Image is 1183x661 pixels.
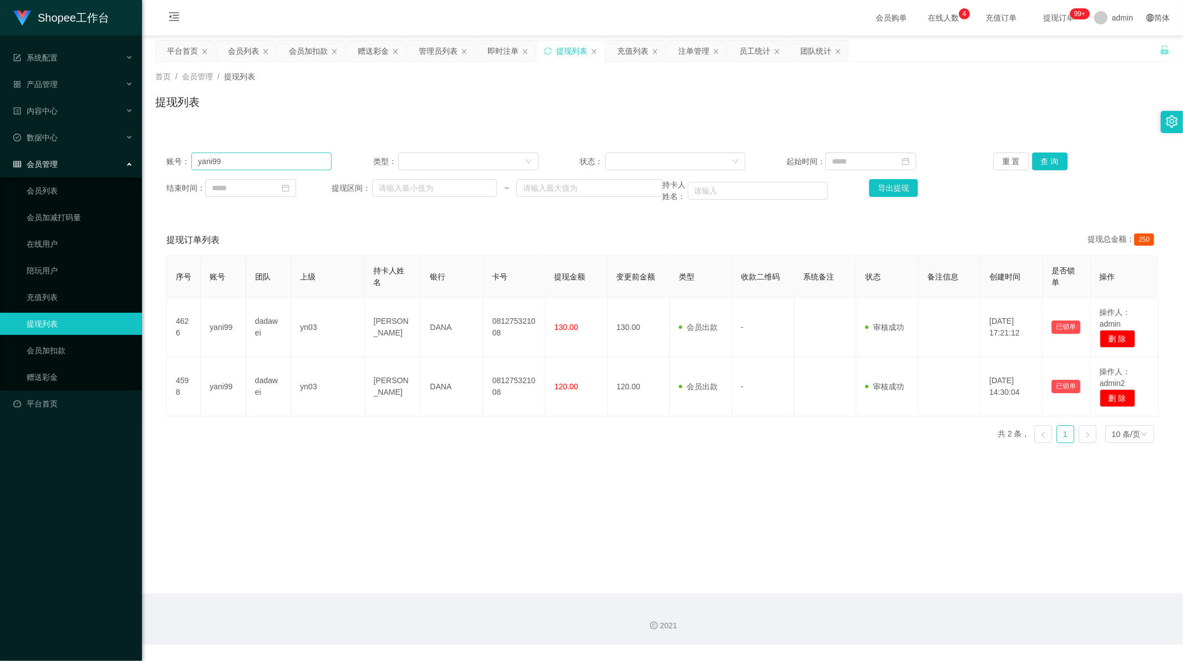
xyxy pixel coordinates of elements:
li: 1 [1057,425,1074,443]
span: 收款二维码 [741,272,780,281]
span: 卡号 [493,272,508,281]
span: 提现订单 [1038,14,1080,22]
i: 图标: appstore-o [13,80,21,88]
a: 1 [1057,426,1074,443]
td: dadawei [246,298,292,357]
input: 请输入 [688,182,828,200]
button: 已锁单 [1052,380,1080,393]
span: 上级 [300,272,316,281]
div: 提现列表 [556,40,587,62]
span: 状态： [580,156,605,167]
div: 赠送彩金 [358,40,389,62]
span: 会员管理 [13,160,58,169]
span: 产品管理 [13,80,58,89]
td: 120.00 [608,357,670,416]
input: 请输入最小值为 [372,179,497,197]
i: 图标: right [1084,431,1091,438]
a: Shopee工作台 [13,13,109,22]
span: 130.00 [555,323,578,332]
span: 账号 [210,272,225,281]
td: dadawei [246,357,292,416]
i: 图标: close [774,48,780,55]
span: 变更前金额 [617,272,656,281]
i: 图标: check-circle-o [13,134,21,141]
td: DANA [421,357,483,416]
td: DANA [421,298,483,357]
button: 已锁单 [1052,321,1080,334]
button: 删 除 [1100,330,1135,348]
p: 4 [963,8,967,19]
a: 在线用户 [27,233,133,255]
i: 图标: unlock [1160,45,1170,55]
div: 充值列表 [617,40,648,62]
i: 图标: close [522,48,529,55]
span: 账号： [166,156,191,167]
a: 会员加扣款 [27,339,133,362]
i: 图标: close [262,48,269,55]
span: - [741,323,744,332]
span: 审核成功 [865,382,904,391]
span: 类型 [679,272,694,281]
span: 提现列表 [224,72,255,81]
td: yn03 [291,298,364,357]
div: 员工统计 [739,40,770,62]
span: 操作人：admin2 [1100,367,1131,388]
span: 操作 [1100,272,1115,281]
a: 充值列表 [27,286,133,308]
span: 系统备注 [803,272,834,281]
i: 图标: menu-fold [155,1,193,36]
i: 图标: down [732,158,739,166]
td: [PERSON_NAME] [365,357,422,416]
span: 会员出款 [679,382,718,391]
span: 系统配置 [13,53,58,62]
input: 请输入最大值为 [516,179,662,197]
sup: 283 [1070,8,1090,19]
span: / [175,72,177,81]
td: 4598 [167,357,201,416]
span: 数据中心 [13,133,58,142]
div: 注单管理 [678,40,709,62]
i: 图标: close [201,48,208,55]
span: 充值订单 [980,14,1022,22]
td: yn03 [291,357,364,416]
a: 会员列表 [27,180,133,202]
a: 陪玩用户 [27,260,133,282]
i: 图标: left [1040,431,1047,438]
span: 类型： [373,156,399,167]
input: 请输入 [191,152,332,170]
h1: 提现列表 [155,94,200,110]
span: 结束时间： [166,182,205,194]
td: 081275321008 [484,298,546,357]
i: 图标: close [461,48,468,55]
span: 提现区间： [332,182,372,194]
td: 4626 [167,298,201,357]
div: 团队统计 [800,40,831,62]
li: 下一页 [1079,425,1096,443]
span: 操作人：admin [1100,308,1131,328]
span: 提现订单列表 [166,233,220,247]
i: 图标: sync [544,47,552,55]
span: 起始时间： [786,156,825,167]
td: [PERSON_NAME] [365,298,422,357]
i: 图标: down [1141,431,1148,439]
i: 图标: close [835,48,841,55]
span: 团队 [255,272,271,281]
td: yani99 [201,298,246,357]
td: [DATE] 17:21:12 [981,298,1043,357]
td: 130.00 [608,298,670,357]
i: 图标: setting [1166,115,1178,128]
span: 创建时间 [989,272,1020,281]
a: 赠送彩金 [27,366,133,388]
span: 提现金额 [555,272,586,281]
div: 会员加扣款 [289,40,328,62]
span: 会员出款 [679,323,718,332]
span: 首页 [155,72,171,81]
span: 在线人数 [922,14,964,22]
span: 会员管理 [182,72,213,81]
div: 10 条/页 [1112,426,1140,443]
button: 重 置 [993,152,1029,170]
i: 图标: close [392,48,399,55]
i: 图标: form [13,54,21,62]
a: 图标: dashboard平台首页 [13,393,133,415]
span: 120.00 [555,382,578,391]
